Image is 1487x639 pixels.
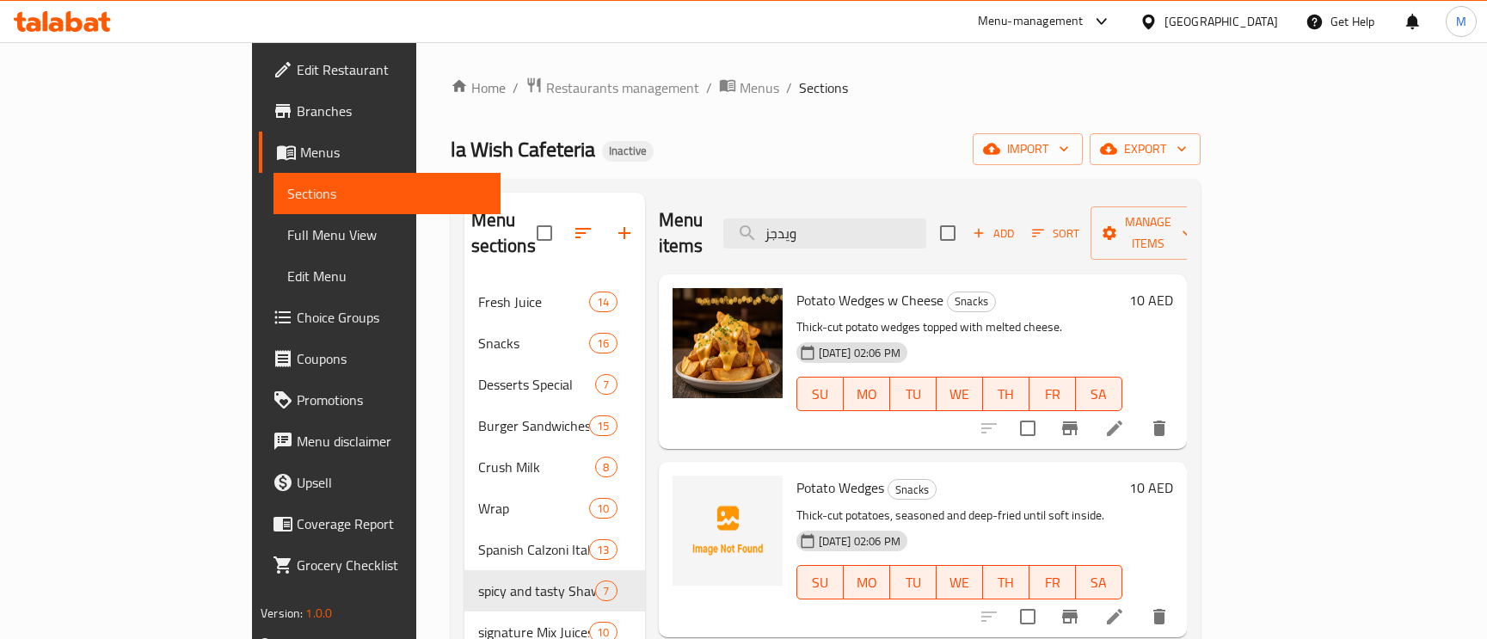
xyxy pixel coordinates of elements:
button: Sort [1028,220,1084,247]
span: 16 [590,335,616,352]
div: Snacks16 [464,323,645,364]
span: spicy and tasty Shawarma [478,581,596,601]
a: Edit Menu [273,255,501,297]
span: Select to update [1010,410,1046,446]
span: Sections [799,77,848,98]
a: Upsell [259,462,501,503]
a: Edit Restaurant [259,49,501,90]
span: [DATE] 02:06 PM [812,345,907,361]
div: Burger Sandwiches15 [464,405,645,446]
div: items [595,457,617,477]
button: Branch-specific-item [1049,408,1091,449]
a: Choice Groups [259,297,501,338]
button: FR [1029,377,1076,411]
span: Select section [930,215,966,251]
a: Promotions [259,379,501,421]
span: Full Menu View [287,224,487,245]
span: Restaurants management [546,77,699,98]
span: Menus [740,77,779,98]
span: Choice Groups [297,307,487,328]
span: Snacks [948,292,995,311]
div: spicy and tasty Shawarma7 [464,570,645,611]
span: Promotions [297,390,487,410]
h2: Menu items [659,207,704,259]
span: TU [897,570,930,595]
span: 10 [590,501,616,517]
a: Grocery Checklist [259,544,501,586]
button: TU [890,377,937,411]
a: Edit menu item [1104,606,1125,627]
span: Coupons [297,348,487,369]
span: M [1456,12,1466,31]
li: / [513,77,519,98]
span: Menus [300,142,487,163]
h6: 10 AED [1129,476,1173,500]
button: SA [1076,377,1122,411]
a: Branches [259,90,501,132]
div: Snacks [947,292,996,312]
div: Crush Milk8 [464,446,645,488]
span: 13 [590,542,616,558]
a: Sections [273,173,501,214]
span: Wrap [478,498,590,519]
span: Snacks [478,333,590,353]
div: Fresh Juice [478,292,590,312]
span: 1.0.0 [305,602,332,624]
a: Restaurants management [525,77,699,99]
span: 15 [590,418,616,434]
span: la Wish Cafeteria [451,130,595,169]
span: Edit Menu [287,266,487,286]
span: Grocery Checklist [297,555,487,575]
span: WE [943,382,976,407]
a: Menus [259,132,501,173]
a: Menu disclaimer [259,421,501,462]
span: Spanish Calzoni Italian [478,539,590,560]
span: Manage items [1104,212,1192,255]
button: SU [796,377,844,411]
div: Wrap10 [464,488,645,529]
h2: Menu sections [471,207,537,259]
button: WE [937,565,983,599]
span: MO [851,382,883,407]
span: 14 [590,294,616,310]
span: TU [897,382,930,407]
span: 7 [596,583,616,599]
div: Desserts Special7 [464,364,645,405]
li: / [786,77,792,98]
span: 8 [596,459,616,476]
button: Add section [604,212,645,254]
a: Edit menu item [1104,418,1125,439]
span: WE [943,570,976,595]
span: Select to update [1010,599,1046,635]
a: Coupons [259,338,501,379]
span: Inactive [602,144,654,158]
button: SA [1076,565,1122,599]
div: items [589,415,617,436]
span: Sort sections [562,212,604,254]
button: WE [937,377,983,411]
span: Potato Wedges w Cheese [796,287,943,313]
div: Fresh Juice14 [464,281,645,323]
span: Add item [966,220,1021,247]
span: 7 [596,377,616,393]
button: Branch-specific-item [1049,596,1091,637]
span: MO [851,570,883,595]
button: delete [1139,408,1180,449]
button: export [1090,133,1201,165]
img: Potato Wedges w Cheese [673,288,783,398]
span: Branches [297,101,487,121]
button: Manage items [1091,206,1206,260]
span: SA [1083,382,1115,407]
span: Crush Milk [478,457,596,477]
button: MO [844,565,890,599]
button: delete [1139,596,1180,637]
span: Snacks [888,480,936,500]
span: export [1103,138,1187,160]
a: Coverage Report [259,503,501,544]
span: TH [990,570,1023,595]
a: Menus [719,77,779,99]
span: Coverage Report [297,513,487,534]
div: Spanish Calzoni Italian13 [464,529,645,570]
div: Menu-management [978,11,1084,32]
